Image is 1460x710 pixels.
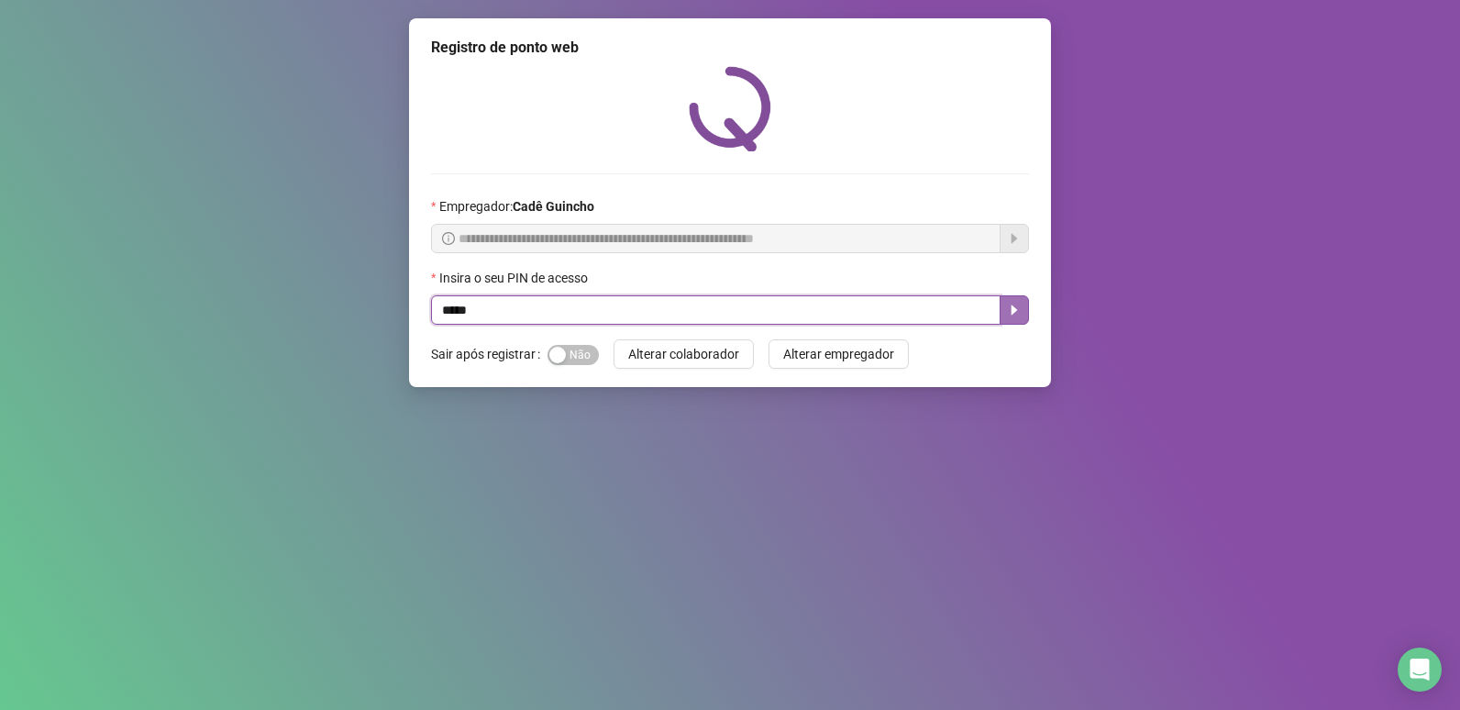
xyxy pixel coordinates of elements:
[513,199,594,214] strong: Cadê Guincho
[769,339,909,369] button: Alterar empregador
[442,232,455,245] span: info-circle
[628,344,739,364] span: Alterar colaborador
[431,268,600,288] label: Insira o seu PIN de acesso
[614,339,754,369] button: Alterar colaborador
[439,196,594,216] span: Empregador :
[689,66,771,151] img: QRPoint
[431,37,1029,59] div: Registro de ponto web
[431,339,547,369] label: Sair após registrar
[1007,303,1022,317] span: caret-right
[783,344,894,364] span: Alterar empregador
[1398,648,1442,692] div: Open Intercom Messenger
